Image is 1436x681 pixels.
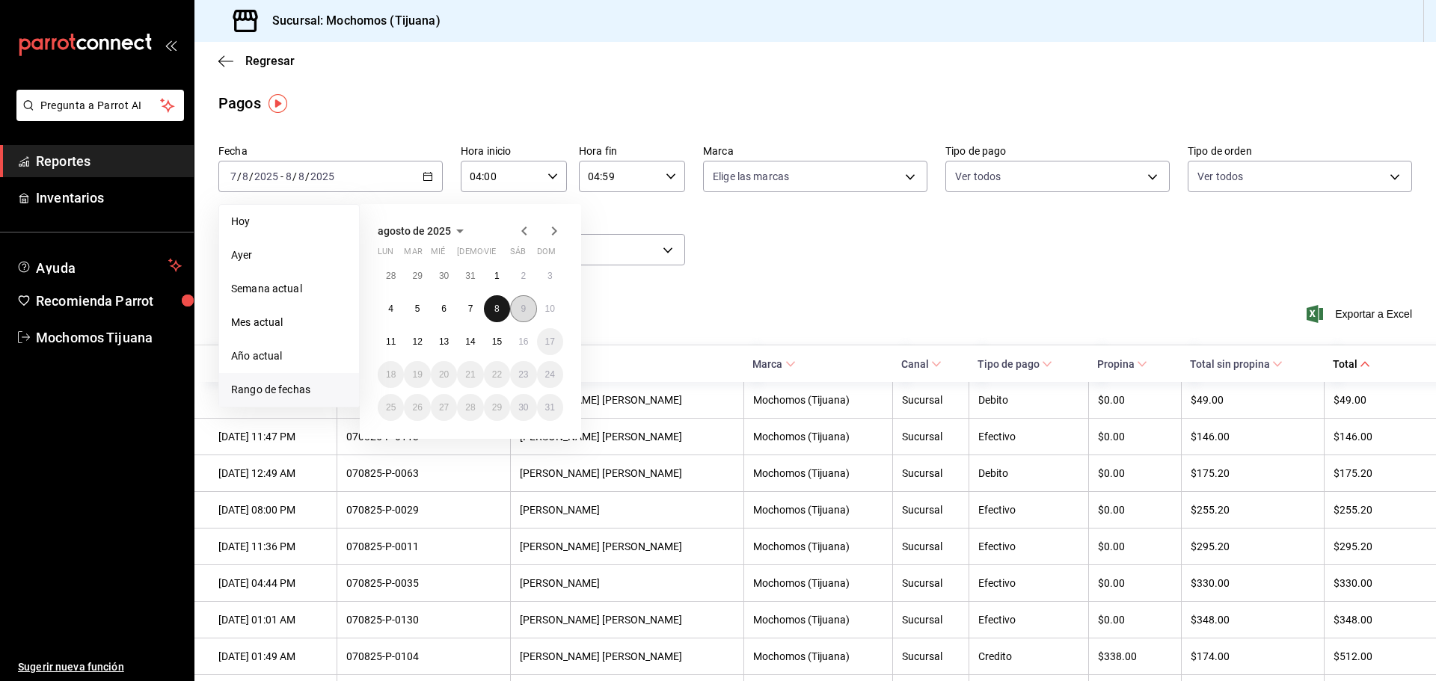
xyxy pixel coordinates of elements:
button: 31 de julio de 2025 [457,262,483,289]
abbr: domingo [537,247,556,262]
div: Debito [978,394,1079,406]
abbr: 14 de agosto de 2025 [465,336,475,347]
div: $255.20 [1334,504,1412,516]
div: [PERSON_NAME] [PERSON_NAME] [520,614,734,626]
div: [PERSON_NAME] [520,577,734,589]
div: [PERSON_NAME] [PERSON_NAME] [520,467,734,479]
abbr: viernes [484,247,496,262]
div: Sucursal [902,650,960,662]
button: 21 de agosto de 2025 [457,361,483,388]
label: Tipo de pago [945,146,1170,156]
div: Debito [978,467,1079,479]
div: $338.00 [1098,650,1172,662]
abbr: 21 de agosto de 2025 [465,369,475,380]
abbr: 27 de agosto de 2025 [439,402,449,413]
button: open_drawer_menu [165,39,177,51]
abbr: miércoles [431,247,445,262]
abbr: 28 de julio de 2025 [386,271,396,281]
abbr: 9 de agosto de 2025 [521,303,526,314]
div: $175.20 [1334,467,1412,479]
button: 4 de agosto de 2025 [378,295,404,322]
div: Mochomos (Tijuana) [753,431,883,443]
button: 14 de agosto de 2025 [457,328,483,355]
button: 24 de agosto de 2025 [537,361,563,388]
div: $49.00 [1191,394,1315,406]
span: Inventarios [36,188,182,208]
button: 19 de agosto de 2025 [404,361,430,388]
abbr: lunes [378,247,393,262]
div: Efectivo [978,577,1079,589]
abbr: martes [404,247,422,262]
div: 070825-P-0029 [346,504,501,516]
abbr: 15 de agosto de 2025 [492,336,502,347]
div: Credito [978,650,1079,662]
button: 7 de agosto de 2025 [457,295,483,322]
div: $0.00 [1098,431,1172,443]
span: Mochomos Tijuana [36,327,182,348]
input: ---- [310,170,335,182]
button: 28 de julio de 2025 [378,262,404,289]
span: Rango de fechas [231,382,347,398]
span: Elige las marcas [713,169,789,184]
div: $0.00 [1098,614,1172,626]
button: agosto de 2025 [378,222,469,240]
div: $348.00 [1191,614,1315,626]
span: Reportes [36,151,182,171]
div: 070825-P-0104 [346,650,501,662]
abbr: 6 de agosto de 2025 [441,303,447,314]
div: $512.00 [1334,650,1412,662]
button: 12 de agosto de 2025 [404,328,430,355]
div: Mochomos (Tijuana) [753,504,883,516]
button: 29 de agosto de 2025 [484,394,510,421]
button: 30 de agosto de 2025 [510,394,536,421]
abbr: 12 de agosto de 2025 [412,336,422,347]
div: Mochomos (Tijuana) [753,467,883,479]
button: 25 de agosto de 2025 [378,394,404,421]
label: Hora inicio [461,146,567,156]
button: 31 de agosto de 2025 [537,394,563,421]
button: 26 de agosto de 2025 [404,394,430,421]
button: 30 de julio de 2025 [431,262,457,289]
span: / [237,170,242,182]
abbr: 17 de agosto de 2025 [545,336,555,347]
button: 16 de agosto de 2025 [510,328,536,355]
button: 17 de agosto de 2025 [537,328,563,355]
div: $295.20 [1334,540,1412,552]
div: Mochomos (Tijuana) [753,394,883,406]
button: 28 de agosto de 2025 [457,394,483,421]
button: 27 de agosto de 2025 [431,394,457,421]
span: Total [1333,358,1370,370]
div: Mochomos (Tijuana) [753,650,883,662]
div: Efectivo [978,614,1079,626]
input: -- [242,170,249,182]
span: / [305,170,310,182]
div: 070825-P-0035 [346,577,501,589]
div: 070825-P-0130 [346,614,501,626]
span: / [249,170,254,182]
button: 29 de julio de 2025 [404,262,430,289]
button: 8 de agosto de 2025 [484,295,510,322]
button: 23 de agosto de 2025 [510,361,536,388]
div: $146.00 [1334,431,1412,443]
input: ---- [254,170,279,182]
div: [DATE] 12:49 AM [218,467,328,479]
abbr: 31 de agosto de 2025 [545,402,555,413]
input: -- [285,170,292,182]
div: 070825-P-0063 [346,467,501,479]
abbr: 22 de agosto de 2025 [492,369,502,380]
abbr: jueves [457,247,545,262]
span: Ayer [231,247,347,263]
div: $0.00 [1098,504,1172,516]
button: 9 de agosto de 2025 [510,295,536,322]
div: $146.00 [1191,431,1315,443]
div: [DATE] 01:49 AM [218,650,328,662]
div: Mochomos (Tijuana) [753,540,883,552]
span: agosto de 2025 [378,225,451,237]
span: Ver todos [955,169,1001,184]
span: Marca [752,358,795,370]
div: Sucursal [902,614,960,626]
div: $175.20 [1191,467,1315,479]
abbr: 29 de agosto de 2025 [492,402,502,413]
abbr: 30 de agosto de 2025 [518,402,528,413]
div: $0.00 [1098,577,1172,589]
